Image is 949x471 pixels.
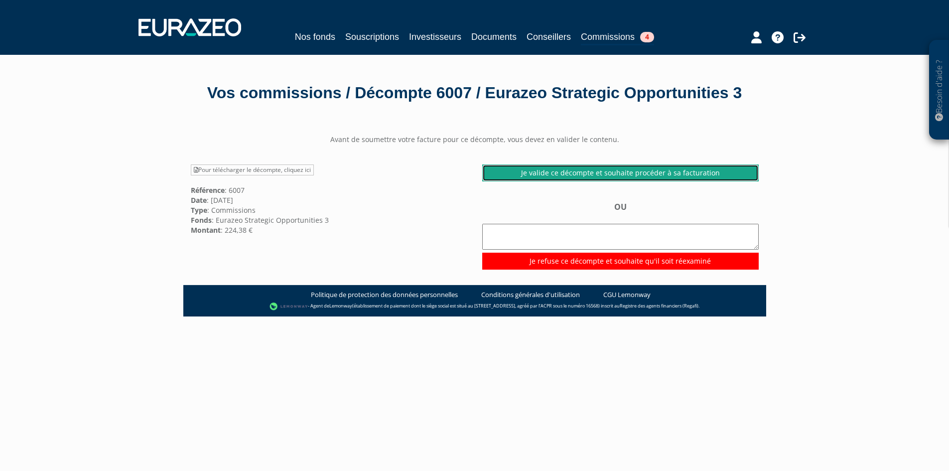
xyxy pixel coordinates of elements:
strong: Fonds [191,215,212,225]
a: CGU Lemonway [603,290,651,300]
div: - Agent de (établissement de paiement dont le siège social est situé au [STREET_ADDRESS], agréé p... [193,302,756,312]
a: Lemonway [329,303,352,309]
span: 4 [640,32,654,42]
img: logo-lemonway.png [270,302,308,312]
strong: Type [191,205,207,215]
p: Besoin d'aide ? [934,45,945,135]
a: Registre des agents financiers (Regafi) [620,303,698,309]
strong: Montant [191,225,221,235]
div: OU [482,201,759,270]
input: Je refuse ce décompte et souhaite qu'il soit réexaminé [482,253,759,270]
a: Commissions4 [581,30,654,45]
a: Conseillers [527,30,571,44]
center: Avant de soumettre votre facture pour ce décompte, vous devez en valider le contenu. [183,135,766,145]
a: Investisseurs [409,30,461,44]
a: Nos fonds [295,30,335,44]
a: Conditions générales d'utilisation [481,290,580,300]
a: Documents [471,30,517,44]
img: 1732889491-logotype_eurazeo_blanc_rvb.png [138,18,241,36]
div: : 6007 : [DATE] : Commissions : Eurazeo Strategic Opportunities 3 : 224,38 € [183,164,475,235]
a: Politique de protection des données personnelles [311,290,458,300]
strong: Date [191,195,207,205]
a: Souscriptions [345,30,399,44]
a: Je valide ce décompte et souhaite procéder à sa facturation [482,164,759,181]
div: Vos commissions / Décompte 6007 / Eurazeo Strategic Opportunities 3 [191,82,759,105]
strong: Référence [191,185,225,195]
a: Pour télécharger le décompte, cliquez ici [191,164,314,175]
